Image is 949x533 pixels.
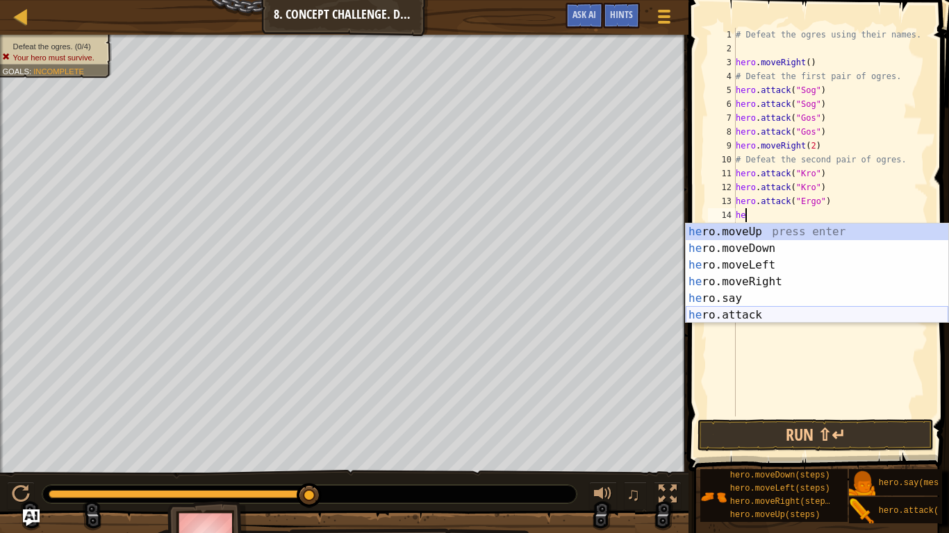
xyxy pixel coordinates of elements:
[29,67,33,76] span: :
[708,139,736,153] div: 9
[708,194,736,208] div: 13
[610,8,633,21] span: Hints
[2,41,104,52] li: Defeat the ogres.
[708,125,736,139] div: 8
[708,222,736,236] div: 15
[627,484,641,505] span: ♫
[13,42,91,51] span: Defeat the ogres. (0/4)
[708,42,736,56] div: 2
[730,510,820,520] span: hero.moveUp(steps)
[589,482,617,510] button: Adjust volume
[708,28,736,42] div: 1
[708,69,736,83] div: 4
[708,83,736,97] div: 5
[708,56,736,69] div: 3
[700,484,727,510] img: portrait.png
[654,482,682,510] button: Toggle fullscreen
[23,509,40,526] button: Ask AI
[708,111,736,125] div: 7
[698,419,934,451] button: Run ⇧↵
[647,3,682,35] button: Show game menu
[708,97,736,111] div: 6
[730,497,835,507] span: hero.moveRight(steps)
[572,8,596,21] span: Ask AI
[708,167,736,180] div: 11
[730,484,830,493] span: hero.moveLeft(steps)
[2,52,104,63] li: Your hero must survive.
[708,153,736,167] div: 10
[33,67,84,76] span: Incomplete
[708,208,736,222] div: 14
[849,471,875,497] img: portrait.png
[849,498,875,525] img: portrait.png
[7,482,35,510] button: Ctrl + P: Pause
[2,67,29,76] span: Goals
[13,53,94,62] span: Your hero must survive.
[708,180,736,194] div: 12
[624,482,647,510] button: ♫
[566,3,603,28] button: Ask AI
[730,471,830,480] span: hero.moveDown(steps)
